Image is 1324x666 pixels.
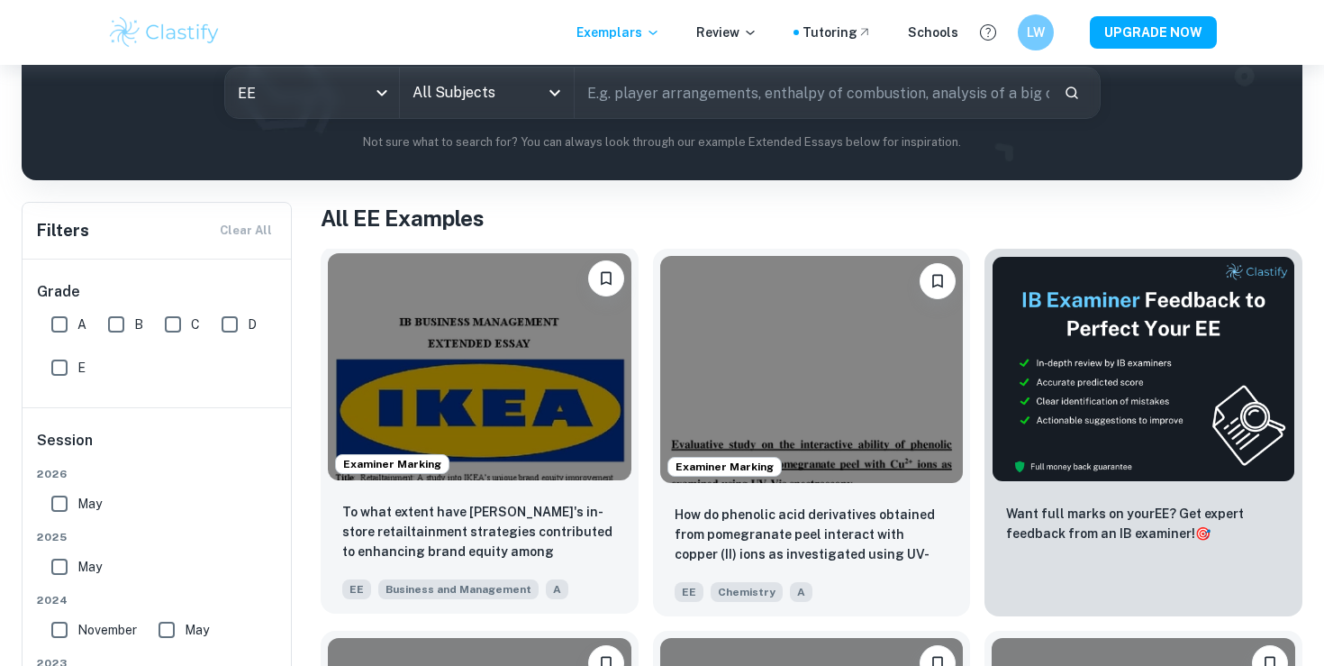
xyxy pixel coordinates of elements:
img: Business and Management EE example thumbnail: To what extent have IKEA's in-store reta [328,253,631,480]
h6: Session [37,430,278,466]
p: To what extent have IKEA's in-store retailtainment strategies contributed to enhancing brand equi... [342,502,617,563]
button: Search [1056,78,1087,108]
p: Exemplars [576,23,660,42]
span: EE [675,582,703,602]
span: A [790,582,812,602]
button: LW [1018,14,1054,50]
span: Business and Management [378,579,539,599]
a: Schools [908,23,958,42]
span: May [185,620,209,640]
span: C [191,315,200,334]
input: E.g. player arrangements, enthalpy of combustion, analysis of a big city... [575,68,1049,118]
a: ThumbnailWant full marks on yourEE? Get expert feedback from an IB examiner! [984,249,1302,616]
button: Bookmark [920,263,956,299]
span: 2024 [37,592,278,608]
a: Examiner MarkingBookmarkTo what extent have IKEA's in-store retailtainment strategies contributed... [321,249,639,616]
div: EE [225,68,399,118]
span: E [77,358,86,378]
button: UPGRADE NOW [1090,16,1217,49]
h6: Grade [37,281,278,303]
span: Chemistry [711,582,783,602]
span: A [77,315,86,334]
h1: All EE Examples [321,202,1302,234]
img: Clastify logo [107,14,222,50]
span: November [77,620,137,640]
img: Thumbnail [992,256,1295,482]
span: 🎯 [1195,526,1211,541]
span: B [134,315,143,334]
p: How do phenolic acid derivatives obtained from pomegranate peel interact with copper (II) ions as... [675,505,949,566]
span: Examiner Marking [336,456,449,472]
button: Help and Feedback [973,17,1003,48]
span: May [77,494,102,514]
span: A [546,579,568,599]
p: Not sure what to search for? You can always look through our example Extended Essays below for in... [36,133,1288,151]
h6: Filters [37,218,89,243]
p: Review [696,23,757,42]
img: Chemistry EE example thumbnail: How do phenolic acid derivatives obtaine [660,256,964,483]
span: 2026 [37,466,278,482]
a: Examiner MarkingBookmarkHow do phenolic acid derivatives obtained from pomegranate peel interact ... [653,249,971,616]
span: May [77,557,102,577]
span: 2025 [37,529,278,545]
span: Examiner Marking [668,459,781,475]
p: Want full marks on your EE ? Get expert feedback from an IB examiner! [1006,504,1281,543]
span: EE [342,579,371,599]
h6: LW [1026,23,1047,42]
span: D [248,315,257,334]
button: Open [542,80,567,105]
button: Bookmark [588,260,624,297]
a: Tutoring [803,23,872,42]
